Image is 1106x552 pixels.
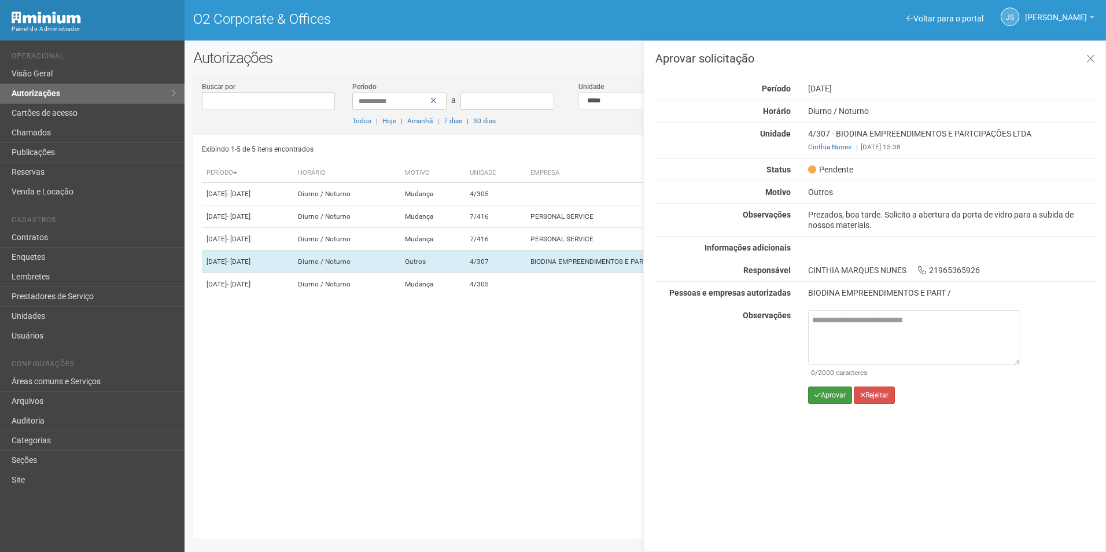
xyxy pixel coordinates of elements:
[1079,47,1103,72] a: Fechar
[400,228,465,251] td: Mudança
[808,164,853,175] span: Pendente
[762,84,791,93] strong: Período
[202,141,642,158] div: Exibindo 1-5 de 5 itens encontrados
[465,251,526,273] td: 4/307
[473,117,496,125] a: 30 dias
[382,117,396,125] a: Hoje
[763,106,791,116] strong: Horário
[799,106,1105,116] div: Diurno / Noturno
[12,52,176,64] li: Operacional
[743,210,791,219] strong: Observações
[293,228,400,251] td: Diurno / Noturno
[202,164,294,183] th: Período
[1025,14,1094,24] a: [PERSON_NAME]
[451,95,456,105] span: a
[467,117,469,125] span: |
[765,187,791,197] strong: Motivo
[227,257,250,266] span: - [DATE]
[578,82,604,92] label: Unidade
[444,117,462,125] a: 7 dias
[799,128,1105,152] div: 4/307 - BIODINA EMPREENDIMENTOS E PARTCIPAÇÕES LTDA
[202,183,294,205] td: [DATE]
[293,273,400,296] td: Diurno / Noturno
[293,251,400,273] td: Diurno / Noturno
[808,142,1097,152] div: [DATE] 15:38
[12,24,176,34] div: Painel do Administrador
[808,288,1097,298] div: BIODINA EMPREENDIMENTOS E PART /
[352,117,371,125] a: Todos
[854,387,895,404] button: Rejeitar
[808,143,851,151] a: Cinthia Nunes
[376,117,378,125] span: |
[12,360,176,372] li: Configurações
[400,183,465,205] td: Mudança
[400,251,465,273] td: Outros
[811,367,1017,378] div: /2000 caracteres
[202,205,294,228] td: [DATE]
[227,280,250,288] span: - [DATE]
[465,164,526,183] th: Unidade
[293,164,400,183] th: Horário
[526,164,830,183] th: Empresa
[400,164,465,183] th: Motivo
[669,288,791,297] strong: Pessoas e empresas autorizadas
[526,205,830,228] td: PERSONAL SERVICE
[526,251,830,273] td: BIODINA EMPREENDIMENTOS E PARTCIPAÇÕES LTDA
[193,12,637,27] h1: O2 Corporate & Offices
[799,83,1105,94] div: [DATE]
[202,273,294,296] td: [DATE]
[1025,2,1087,22] span: Jeferson Souza
[437,117,439,125] span: |
[799,209,1105,230] div: Prezados, boa tarde. Solicito a abertura da porta de vidro para a subida de nossos materiais.
[811,369,815,377] span: 0
[705,243,791,252] strong: Informações adicionais
[743,266,791,275] strong: Responsável
[465,205,526,228] td: 7/416
[202,82,235,92] label: Buscar por
[766,165,791,174] strong: Status
[743,311,791,320] strong: Observações
[906,14,983,23] a: Voltar para o portal
[1001,8,1019,26] a: JS
[202,251,294,273] td: [DATE]
[799,187,1105,197] div: Outros
[293,205,400,228] td: Diurno / Noturno
[799,265,1105,275] div: CINTHIA MARQUES NUNES 21965365926
[407,117,433,125] a: Amanhã
[293,183,400,205] td: Diurno / Noturno
[856,143,858,151] span: |
[12,12,81,24] img: Minium
[202,228,294,251] td: [DATE]
[12,216,176,228] li: Cadastros
[465,273,526,296] td: 4/305
[400,205,465,228] td: Mudança
[400,273,465,296] td: Mudança
[655,53,1097,64] h3: Aprovar solicitação
[760,129,791,138] strong: Unidade
[808,387,852,404] button: Aprovar
[401,117,403,125] span: |
[465,183,526,205] td: 4/305
[227,235,250,243] span: - [DATE]
[227,212,250,220] span: - [DATE]
[193,49,1097,67] h2: Autorizações
[526,228,830,251] td: PERSONAL SERVICE
[352,82,377,92] label: Período
[227,190,250,198] span: - [DATE]
[465,228,526,251] td: 7/416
